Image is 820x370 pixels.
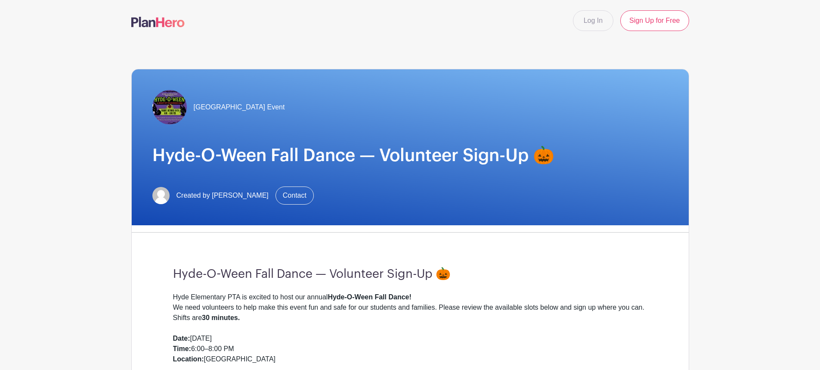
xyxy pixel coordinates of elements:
[328,293,411,301] strong: Hyde-O-Ween Fall Dance!
[173,335,190,342] strong: Date:
[152,145,668,166] h1: Hyde-O-Ween Fall Dance — Volunteer Sign-Up 🎃
[620,10,689,31] a: Sign Up for Free
[173,292,647,333] div: Hyde Elementary PTA is excited to host our annual We need volunteers to help make this event fun ...
[152,90,187,124] img: Facebook%20Event%20Banner.jpg
[275,187,314,205] a: Contact
[152,187,170,204] img: default-ce2991bfa6775e67f084385cd625a349d9dcbb7a52a09fb2fda1e96e2d18dcdb.png
[176,190,269,201] span: Created by [PERSON_NAME]
[131,17,185,27] img: logo-507f7623f17ff9eddc593b1ce0a138ce2505c220e1c5a4e2b4648c50719b7d32.svg
[202,314,240,321] strong: 30 minutes.
[173,355,204,363] strong: Location:
[173,267,647,282] h3: Hyde-O-Ween Fall Dance — Volunteer Sign-Up 🎃
[194,102,285,112] span: [GEOGRAPHIC_DATA] Event
[173,345,191,352] strong: Time:
[573,10,613,31] a: Log In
